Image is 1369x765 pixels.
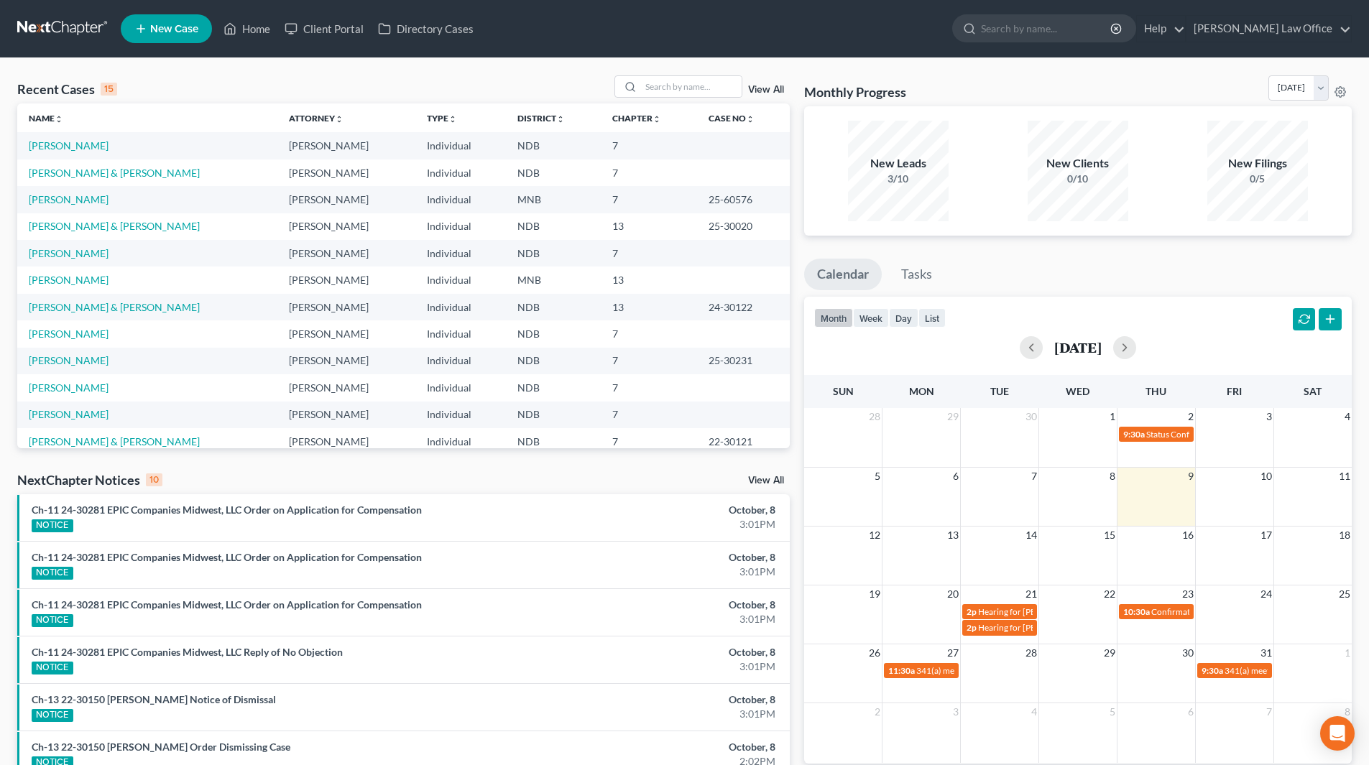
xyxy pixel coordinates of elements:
[29,247,109,259] a: [PERSON_NAME]
[32,519,73,532] div: NOTICE
[32,567,73,580] div: NOTICE
[32,646,343,658] a: Ch-11 24-30281 EPIC Companies Midwest, LLC Reply of No Objection
[537,503,775,517] div: October, 8
[1186,468,1195,485] span: 9
[537,612,775,626] div: 3:01PM
[277,16,371,42] a: Client Portal
[1259,527,1273,544] span: 17
[916,665,1055,676] span: 341(a) meeting for [PERSON_NAME]
[1227,385,1242,397] span: Fri
[32,614,73,627] div: NOTICE
[448,115,457,124] i: unfold_more
[909,385,934,397] span: Mon
[612,113,661,124] a: Chapterunfold_more
[601,240,697,266] td: 7
[1181,644,1195,662] span: 30
[537,517,775,532] div: 3:01PM
[1186,16,1351,42] a: [PERSON_NAME] Law Office
[951,468,960,485] span: 6
[277,294,415,320] td: [PERSON_NAME]
[415,348,506,374] td: Individual
[1320,716,1355,751] div: Open Intercom Messenger
[601,402,697,428] td: 7
[29,193,109,205] a: [PERSON_NAME]
[32,709,73,722] div: NOTICE
[17,80,117,98] div: Recent Cases
[1304,385,1322,397] span: Sat
[1024,644,1038,662] span: 28
[1259,644,1273,662] span: 31
[506,428,601,455] td: NDB
[1265,703,1273,720] span: 7
[804,83,906,101] h3: Monthly Progress
[537,565,775,579] div: 3:01PM
[415,402,506,428] td: Individual
[537,659,775,674] div: 3:01PM
[506,266,601,293] td: MNB
[415,159,506,186] td: Individual
[888,665,915,676] span: 11:30a
[537,598,775,612] div: October, 8
[814,308,853,328] button: month
[946,527,960,544] span: 13
[1123,606,1150,617] span: 10:30a
[277,402,415,428] td: [PERSON_NAME]
[1186,408,1195,425] span: 2
[506,348,601,374] td: NDB
[853,308,889,328] button: week
[978,606,1090,617] span: Hearing for [PERSON_NAME]
[967,606,977,617] span: 2p
[1207,155,1308,172] div: New Filings
[277,186,415,213] td: [PERSON_NAME]
[1207,172,1308,186] div: 0/5
[29,381,109,394] a: [PERSON_NAME]
[946,585,960,603] span: 20
[277,213,415,240] td: [PERSON_NAME]
[415,213,506,240] td: Individual
[371,16,481,42] a: Directory Cases
[1024,527,1038,544] span: 14
[748,85,784,95] a: View All
[1259,468,1273,485] span: 10
[653,115,661,124] i: unfold_more
[873,703,882,720] span: 2
[32,662,73,674] div: NOTICE
[427,113,457,124] a: Typeunfold_more
[506,132,601,159] td: NDB
[32,693,276,705] a: Ch-13 22-30150 [PERSON_NAME] Notice of Dismissal
[537,707,775,721] div: 3:01PM
[1225,665,1363,676] span: 341(a) meeting for [PERSON_NAME]
[1024,408,1038,425] span: 30
[848,155,949,172] div: New Leads
[601,374,697,401] td: 7
[277,159,415,186] td: [PERSON_NAME]
[1343,408,1352,425] span: 4
[32,598,422,611] a: Ch-11 24-30281 EPIC Companies Midwest, LLC Order on Application for Compensation
[1030,468,1038,485] span: 7
[1343,703,1352,720] span: 8
[556,115,565,124] i: unfold_more
[101,83,117,96] div: 15
[697,294,790,320] td: 24-30122
[697,213,790,240] td: 25-30020
[335,115,344,124] i: unfold_more
[29,301,200,313] a: [PERSON_NAME] & [PERSON_NAME]
[1024,585,1038,603] span: 21
[867,527,882,544] span: 12
[1259,585,1273,603] span: 24
[888,259,945,290] a: Tasks
[1146,385,1166,397] span: Thu
[1108,468,1117,485] span: 8
[537,550,775,565] div: October, 8
[1186,703,1195,720] span: 6
[1181,585,1195,603] span: 23
[1054,340,1102,355] h2: [DATE]
[1102,644,1117,662] span: 29
[29,220,200,232] a: [PERSON_NAME] & [PERSON_NAME]
[601,266,697,293] td: 13
[804,259,882,290] a: Calendar
[29,274,109,286] a: [PERSON_NAME]
[506,213,601,240] td: NDB
[748,476,784,486] a: View All
[1108,408,1117,425] span: 1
